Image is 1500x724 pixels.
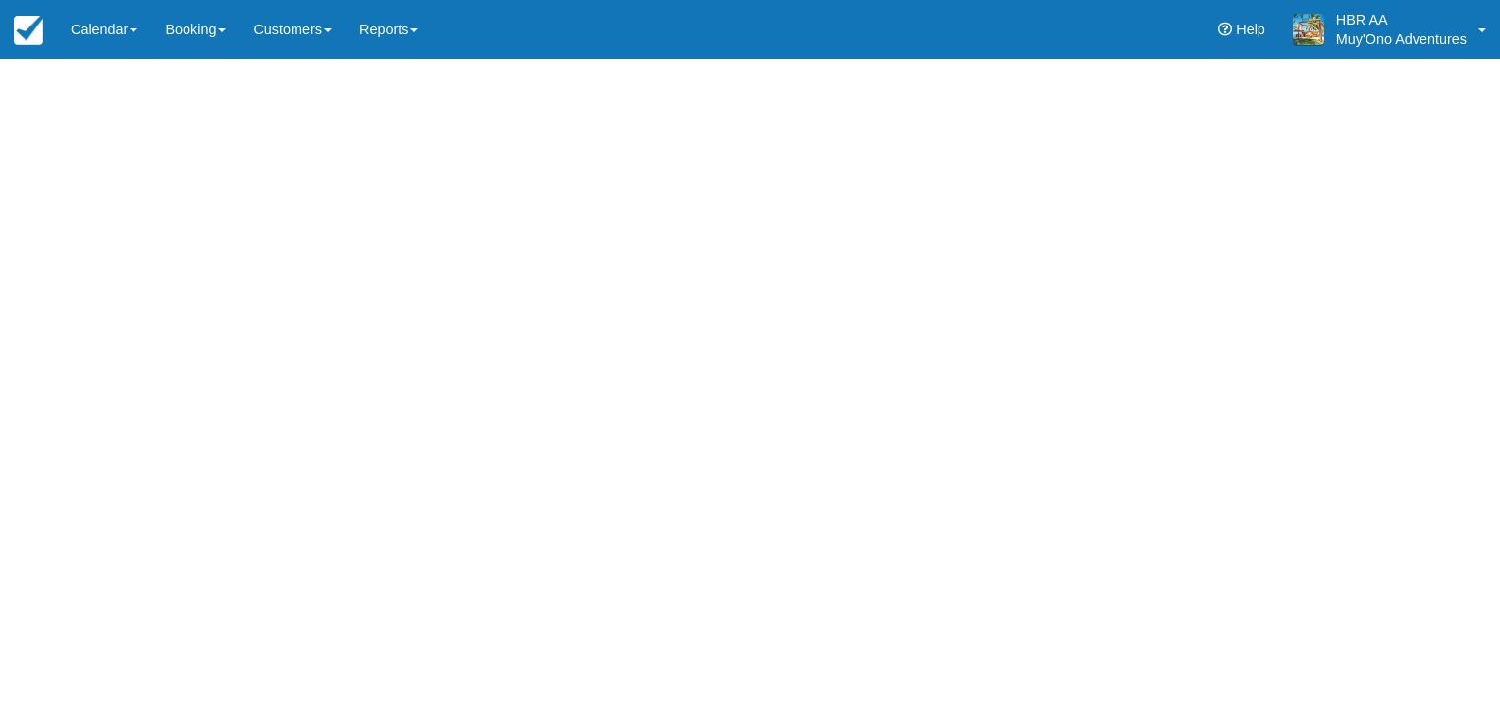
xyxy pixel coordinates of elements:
p: Muy'Ono Adventures [1336,29,1467,49]
img: checkfront-main-nav-mini-logo.png [14,16,43,45]
img: A20 [1293,14,1324,45]
i: Help [1218,23,1232,36]
span: Help [1236,22,1265,37]
p: HBR AA [1336,10,1467,29]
